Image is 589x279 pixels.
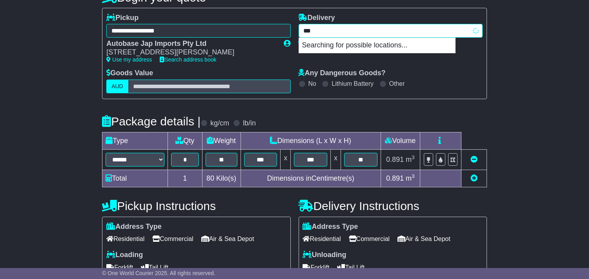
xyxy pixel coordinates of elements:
[102,170,168,187] td: Total
[106,56,152,63] a: Use my address
[168,170,202,187] td: 1
[470,156,478,163] a: Remove this item
[332,80,374,87] label: Lithium Battery
[386,156,404,163] span: 0.891
[243,119,256,128] label: lb/in
[412,173,415,179] sup: 3
[308,80,316,87] label: No
[303,233,341,245] span: Residential
[206,174,214,182] span: 80
[303,261,330,274] span: Forklift
[106,80,128,93] label: AUD
[412,154,415,160] sup: 3
[106,14,139,22] label: Pickup
[241,170,381,187] td: Dimensions in Centimetre(s)
[386,174,404,182] span: 0.891
[281,149,291,170] td: x
[470,174,478,182] a: Add new item
[299,199,487,212] h4: Delivery Instructions
[106,251,143,259] label: Loading
[106,223,162,231] label: Address Type
[102,115,201,128] h4: Package details |
[299,69,386,78] label: Any Dangerous Goods?
[102,270,215,276] span: © One World Courier 2025. All rights reserved.
[106,233,144,245] span: Residential
[303,223,358,231] label: Address Type
[398,233,450,245] span: Air & Sea Depot
[389,80,405,87] label: Other
[303,251,346,259] label: Unloading
[299,38,455,53] p: Searching for possible locations...
[160,56,216,63] a: Search address book
[337,261,365,274] span: Tail Lift
[106,261,133,274] span: Forklift
[152,233,193,245] span: Commercial
[102,132,168,149] td: Type
[299,24,483,38] typeahead: Please provide city
[349,233,390,245] span: Commercial
[106,48,276,57] div: [STREET_ADDRESS][PERSON_NAME]
[406,156,415,163] span: m
[241,132,381,149] td: Dimensions (L x W x H)
[106,69,153,78] label: Goods Value
[106,40,276,48] div: Autobase Jap Imports Pty Ltd
[381,132,420,149] td: Volume
[331,149,341,170] td: x
[201,233,254,245] span: Air & Sea Depot
[406,174,415,182] span: m
[102,199,290,212] h4: Pickup Instructions
[202,170,241,187] td: Kilo(s)
[202,132,241,149] td: Weight
[299,14,335,22] label: Delivery
[141,261,168,274] span: Tail Lift
[210,119,229,128] label: kg/cm
[168,132,202,149] td: Qty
